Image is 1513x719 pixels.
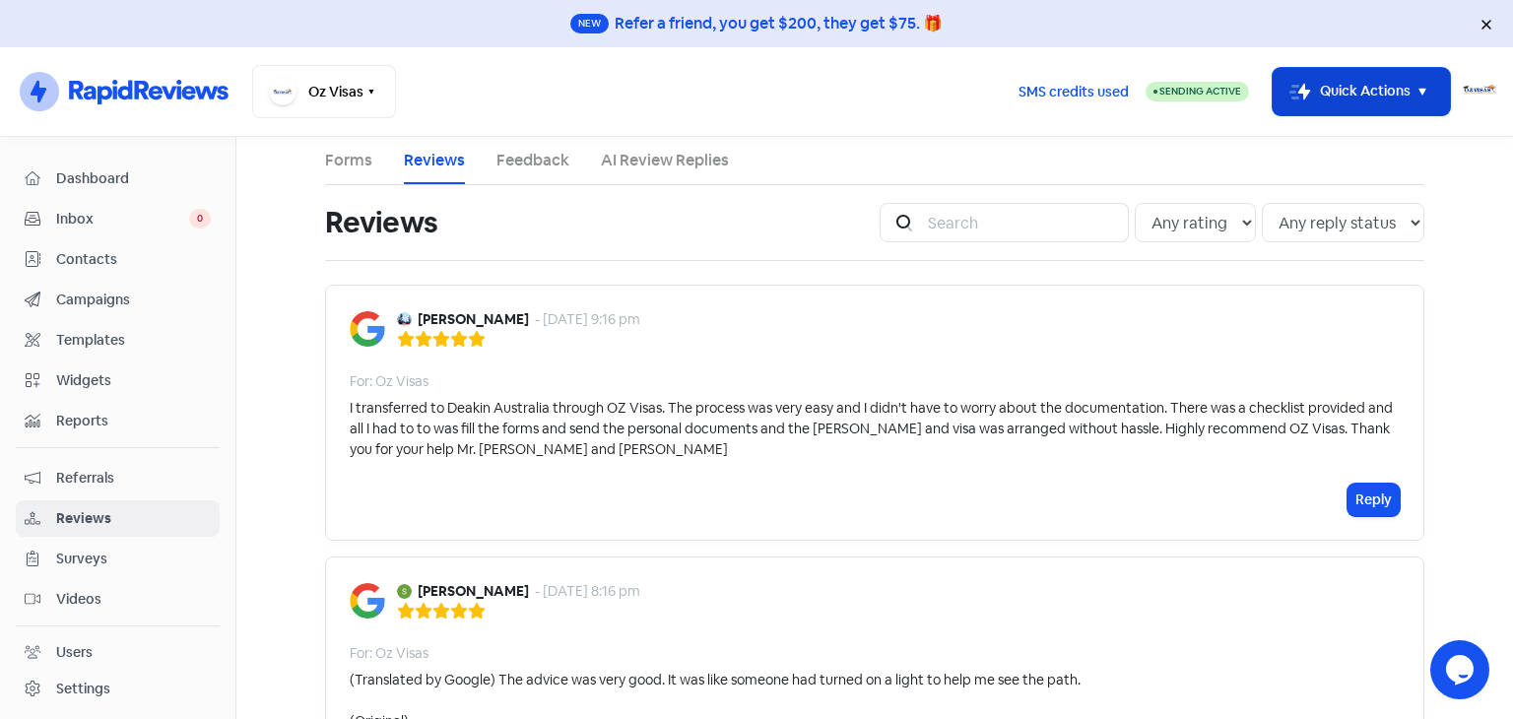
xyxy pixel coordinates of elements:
div: For: Oz Visas [350,643,428,664]
a: Referrals [16,460,220,496]
span: Widgets [56,370,211,391]
b: [PERSON_NAME] [418,309,529,330]
a: Videos [16,581,220,618]
span: Campaigns [56,290,211,310]
span: Templates [56,330,211,351]
b: [PERSON_NAME] [418,581,529,602]
a: Dashboard [16,161,220,197]
span: Contacts [56,249,211,270]
div: I transferred to Deakin Australia through OZ Visas. The process was very easy and I didn't have t... [350,398,1400,460]
span: SMS credits used [1019,82,1129,102]
a: Reviews [404,149,465,172]
a: Forms [325,149,372,172]
a: Reviews [16,500,220,537]
input: Search [916,203,1129,242]
span: 0 [189,209,211,229]
button: Reply [1348,484,1400,516]
span: Reports [56,411,211,431]
span: Dashboard [56,168,211,189]
div: Refer a friend, you get $200, they get $75. 🎁 [615,12,943,35]
span: Referrals [56,468,211,489]
span: Surveys [56,549,211,569]
span: Sending Active [1159,85,1241,98]
a: SMS credits used [1002,80,1146,100]
a: Sending Active [1146,80,1249,103]
div: Users [56,642,93,663]
a: Surveys [16,541,220,577]
span: Reviews [56,508,211,529]
span: New [570,14,609,33]
a: Templates [16,322,220,359]
a: Campaigns [16,282,220,318]
img: Avatar [397,584,412,599]
a: Users [16,634,220,671]
img: User [1462,74,1497,109]
a: Inbox 0 [16,201,220,237]
div: - [DATE] 9:16 pm [535,309,640,330]
a: Settings [16,671,220,707]
div: Settings [56,679,110,699]
a: Widgets [16,362,220,399]
a: AI Review Replies [601,149,729,172]
a: Reports [16,403,220,439]
div: For: Oz Visas [350,371,428,392]
button: Oz Visas [252,65,396,118]
h1: Reviews [325,191,437,254]
a: Contacts [16,241,220,278]
div: - [DATE] 8:16 pm [535,581,640,602]
a: Feedback [496,149,569,172]
button: Quick Actions [1273,68,1450,115]
img: Image [350,583,385,619]
img: Avatar [397,312,412,327]
span: Inbox [56,209,189,229]
iframe: chat widget [1430,640,1493,699]
span: Videos [56,589,211,610]
img: Image [350,311,385,347]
